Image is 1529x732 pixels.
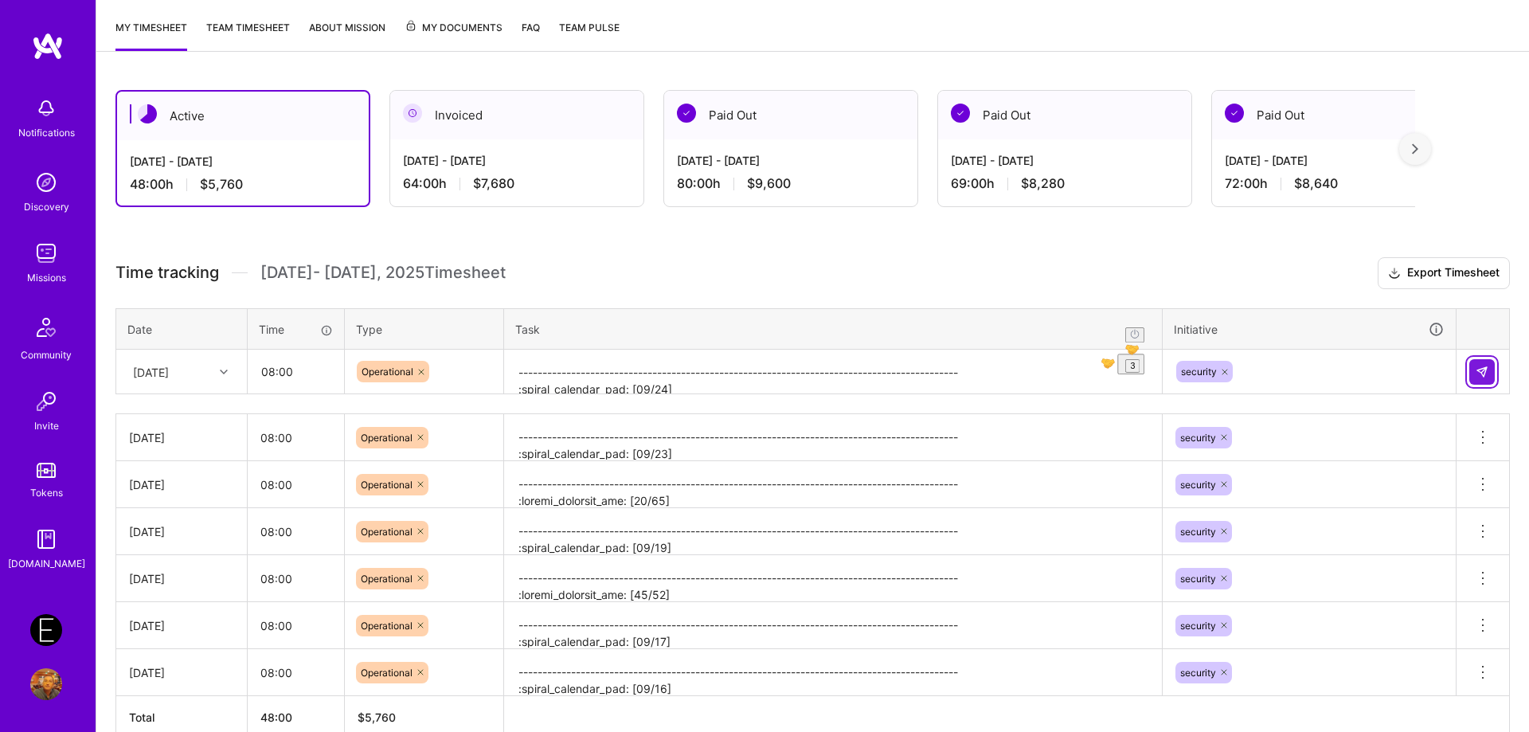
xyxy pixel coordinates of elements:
div: Missions [27,269,66,286]
span: security [1180,432,1216,444]
div: [DOMAIN_NAME] [8,555,85,572]
img: guide book [30,523,62,555]
a: User Avatar [26,668,66,700]
span: security [1180,479,1216,491]
a: Endeavor: Onlocation Mobile/Security- 3338TSV275 [26,614,66,646]
span: My Documents [405,19,502,37]
img: Invoiced [403,104,422,123]
span: $5,760 [200,176,243,193]
textarea: -------------------------------------------------------------------------------------------- :spi... [506,651,1160,695]
img: Active [138,104,157,123]
button: Export Timesheet [1378,257,1510,289]
div: [DATE] [129,570,234,587]
img: User Avatar [30,668,62,700]
span: Team Pulse [559,22,620,33]
textarea: -------------------------------------------------------------------------------------------- :spi... [506,604,1160,648]
div: Active [117,92,369,140]
div: [DATE] - [DATE] [130,153,356,170]
span: Operational [362,366,413,378]
th: Date [116,308,248,350]
div: Paid Out [1212,91,1465,139]
img: Endeavor: Onlocation Mobile/Security- 3338TSV275 [30,614,62,646]
img: Paid Out [677,104,696,123]
a: My Documents [405,19,502,51]
span: security [1181,366,1217,378]
div: Paid Out [938,91,1191,139]
textarea: -------------------------------------------------------------------------------------------- :spi... [506,510,1160,554]
span: $ 5,760 [358,710,396,724]
div: Initiative [1174,320,1445,339]
div: 64:00 h [403,175,631,192]
div: 72:00 h [1225,175,1453,192]
div: 48:00 h [130,176,356,193]
input: HH:MM [248,464,344,506]
div: [DATE] [129,617,234,634]
span: Operational [361,479,413,491]
div: [DATE] - [DATE] [951,152,1179,169]
div: Time [259,321,333,338]
div: [DATE] [129,523,234,540]
span: $7,680 [473,175,514,192]
span: $8,280 [1021,175,1065,192]
img: teamwork [30,237,62,269]
span: Time tracking [115,263,219,283]
input: HH:MM [248,350,343,393]
div: null [1469,359,1496,385]
textarea: To enrich screen reader interactions, please activate Accessibility in Grammarly extension settings [506,351,1160,393]
textarea: -------------------------------------------------------------------------------------------- :lor... [506,557,1160,601]
img: bell [30,92,62,124]
img: Invite [30,386,62,417]
a: Team Pulse [559,19,620,51]
span: Operational [361,620,413,632]
img: logo [32,32,64,61]
div: Invite [34,417,59,434]
span: Operational [361,526,413,538]
img: tokens [37,463,56,478]
div: Notifications [18,124,75,141]
span: security [1180,573,1216,585]
div: [DATE] [129,429,234,446]
span: $9,600 [747,175,791,192]
div: [DATE] [129,476,234,493]
img: Community [27,308,65,346]
div: [DATE] [129,664,234,681]
span: security [1180,620,1216,632]
input: HH:MM [248,511,344,553]
div: 69:00 h [951,175,1179,192]
span: security [1180,667,1216,679]
span: $8,640 [1294,175,1338,192]
div: [DATE] - [DATE] [1225,152,1453,169]
a: My timesheet [115,19,187,51]
img: Submit [1476,366,1488,378]
span: security [1180,526,1216,538]
i: icon Download [1388,265,1401,282]
input: HH:MM [248,652,344,694]
img: discovery [30,166,62,198]
th: Task [504,308,1163,350]
span: Operational [361,432,413,444]
div: [DATE] [133,363,169,380]
i: icon Chevron [220,368,228,376]
div: Discovery [24,198,69,215]
div: Invoiced [390,91,643,139]
div: [DATE] - [DATE] [403,152,631,169]
textarea: -------------------------------------------------------------------------------------------- :lor... [506,463,1160,507]
div: [DATE] - [DATE] [677,152,905,169]
div: Community [21,346,72,363]
a: FAQ [522,19,540,51]
textarea: -------------------------------------------------------------------------------------------- :spi... [506,416,1160,460]
span: [DATE] - [DATE] , 2025 Timesheet [260,263,506,283]
input: HH:MM [248,605,344,647]
th: Type [345,308,504,350]
a: Team timesheet [206,19,290,51]
img: Paid Out [1225,104,1244,123]
span: Operational [361,573,413,585]
img: right [1412,143,1418,155]
input: HH:MM [248,417,344,459]
div: Tokens [30,484,63,501]
a: About Mission [309,19,385,51]
div: 80:00 h [677,175,905,192]
input: HH:MM [248,558,344,600]
img: Paid Out [951,104,970,123]
div: Paid Out [664,91,917,139]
